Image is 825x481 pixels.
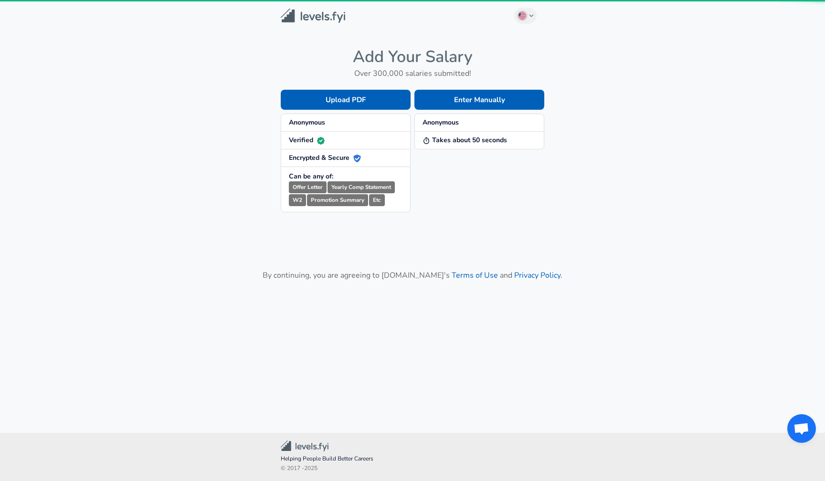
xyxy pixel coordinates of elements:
[787,414,816,443] div: Open chat
[289,153,361,162] strong: Encrypted & Secure
[281,67,544,80] h6: Over 300,000 salaries submitted!
[289,136,325,145] strong: Verified
[518,12,526,20] img: English (US)
[281,454,544,464] span: Helping People Build Better Careers
[281,90,411,110] button: Upload PDF
[369,194,385,206] small: Etc
[514,270,561,281] a: Privacy Policy
[514,8,537,24] button: English (US)
[281,464,544,473] span: © 2017 - 2025
[281,440,328,451] img: Levels.fyi Community
[289,194,306,206] small: W2
[423,136,507,145] strong: Takes about 50 seconds
[281,9,345,23] img: Levels.fyi
[423,118,459,127] strong: Anonymous
[452,270,498,281] a: Terms of Use
[307,194,368,206] small: Promotion Summary
[328,181,395,193] small: Yearly Comp Statement
[414,90,544,110] button: Enter Manually
[281,47,544,67] h4: Add Your Salary
[289,181,327,193] small: Offer Letter
[289,118,325,127] strong: Anonymous
[289,172,333,181] strong: Can be any of:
